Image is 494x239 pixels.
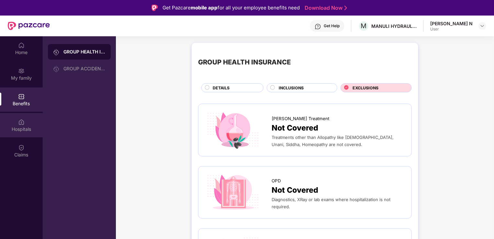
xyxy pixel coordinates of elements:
span: [PERSON_NAME] Treatment [272,115,329,122]
div: GROUP HEALTH INSURANCE [198,57,291,67]
img: svg+xml;base64,PHN2ZyBpZD0iSG9tZSIgeG1sbnM9Imh0dHA6Ly93d3cudzMub3JnLzIwMDAvc3ZnIiB3aWR0aD0iMjAiIG... [18,42,25,49]
img: icon [205,173,261,212]
span: M [361,22,367,30]
div: Get Pazcare for all your employee benefits need [163,4,300,12]
span: Treatments other than Allopathy like [DEMOGRAPHIC_DATA], Unani, Siddha, Homeopathy are not covered. [272,135,394,147]
img: svg+xml;base64,PHN2ZyBpZD0iSG9zcGl0YWxzIiB4bWxucz0iaHR0cDovL3d3dy53My5vcmcvMjAwMC9zdmciIHdpZHRoPS... [18,119,25,125]
span: INCLUSIONS [279,85,304,91]
img: New Pazcare Logo [8,22,50,30]
span: Diagnostics, XRay or lab exams where hospitalization is not required. [272,197,390,209]
span: Not Covered [272,184,318,196]
a: Download Now [305,5,345,11]
img: svg+xml;base64,PHN2ZyB3aWR0aD0iMjAiIGhlaWdodD0iMjAiIHZpZXdCb3g9IjAgMCAyMCAyMCIgZmlsbD0ibm9uZSIgeG... [18,68,25,74]
img: svg+xml;base64,PHN2ZyBpZD0iRHJvcGRvd24tMzJ4MzIiIHhtbG5zPSJodHRwOi8vd3d3LnczLm9yZy8yMDAwL3N2ZyIgd2... [480,23,485,28]
span: Not Covered [272,122,318,134]
div: MANULI HYDRAULICS CONNECTORS INDIA PRIVATE LIMITED [371,23,417,29]
strong: mobile app [191,5,218,11]
img: svg+xml;base64,PHN2ZyBpZD0iSGVscC0zMngzMiIgeG1sbnM9Imh0dHA6Ly93d3cudzMub3JnLzIwMDAvc3ZnIiB3aWR0aD... [315,23,321,30]
img: svg+xml;base64,PHN2ZyB3aWR0aD0iMjAiIGhlaWdodD0iMjAiIHZpZXdCb3g9IjAgMCAyMCAyMCIgZmlsbD0ibm9uZSIgeG... [53,66,60,72]
img: Logo [152,5,158,11]
img: svg+xml;base64,PHN2ZyB3aWR0aD0iMjAiIGhlaWdodD0iMjAiIHZpZXdCb3g9IjAgMCAyMCAyMCIgZmlsbD0ibm9uZSIgeG... [53,49,60,55]
div: User [430,27,473,32]
img: Stroke [344,5,347,11]
span: EXCLUSIONS [353,85,378,91]
div: GROUP HEALTH INSURANCE [63,49,106,55]
span: OPD [272,177,281,184]
div: Get Help [324,23,340,28]
img: svg+xml;base64,PHN2ZyBpZD0iQmVuZWZpdHMiIHhtbG5zPSJodHRwOi8vd3d3LnczLm9yZy8yMDAwL3N2ZyIgd2lkdGg9Ij... [18,93,25,100]
img: svg+xml;base64,PHN2ZyBpZD0iQ2xhaW0iIHhtbG5zPSJodHRwOi8vd3d3LnczLm9yZy8yMDAwL3N2ZyIgd2lkdGg9IjIwIi... [18,144,25,151]
img: icon [205,110,261,149]
span: DETAILS [213,85,230,91]
div: [PERSON_NAME] N [430,20,473,27]
div: GROUP ACCIDENTAL INSURANCE [63,66,106,71]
